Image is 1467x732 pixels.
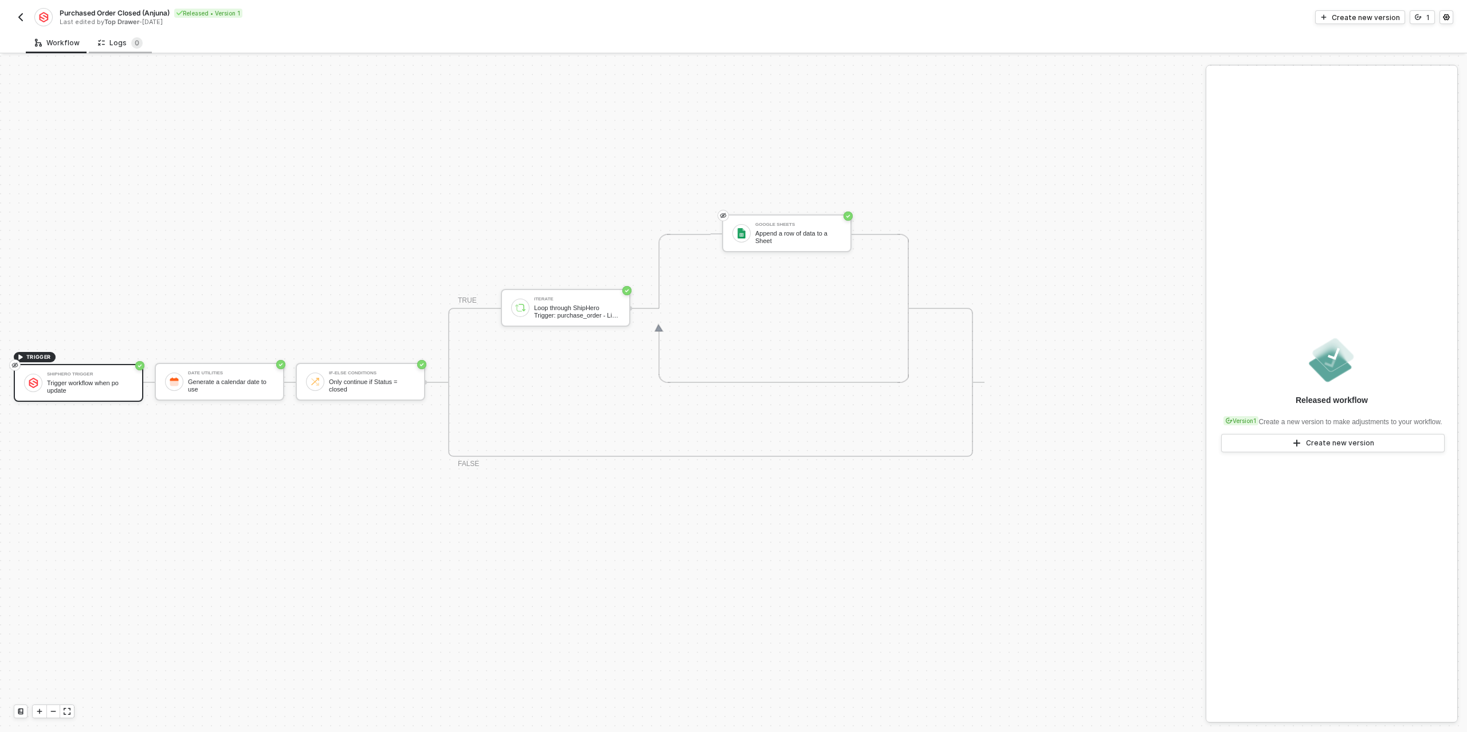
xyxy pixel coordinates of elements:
[36,708,43,715] span: icon-play
[35,38,80,48] div: Workflow
[11,361,18,370] span: eye-invisible
[47,379,133,394] div: Trigger workflow when po update
[1307,335,1357,385] img: released.png
[329,378,415,393] div: Only continue if Status = closed
[1426,13,1430,22] div: 1
[131,37,143,49] sup: 0
[755,230,841,244] div: Append a row of data to a Sheet
[188,371,274,375] div: Date Utilities
[844,212,853,221] span: icon-success-page
[98,37,143,49] div: Logs
[458,459,479,469] div: FALSE
[1296,394,1368,406] div: Released workflow
[169,377,179,387] img: icon
[26,353,51,362] span: TRIGGER
[622,286,631,295] span: icon-success-page
[38,12,48,22] img: integration-icon
[329,371,415,375] div: If-Else Conditions
[1223,416,1258,425] div: Version 1
[17,354,24,361] span: icon-play
[1320,14,1327,21] span: icon-play
[720,211,727,220] span: eye-invisible
[1221,410,1442,427] div: Create a new version to make adjustments to your workflow.
[64,708,70,715] span: icon-expand
[135,361,144,370] span: icon-success-page
[534,304,620,319] div: Loop through ShipHero Trigger: purchase_order - Line Items
[1315,10,1405,24] button: Create new version
[1443,14,1450,21] span: icon-settings
[276,360,285,369] span: icon-success-page
[28,378,38,388] img: icon
[1226,417,1233,424] span: icon-versioning
[1221,434,1445,452] button: Create new version
[1306,439,1374,448] div: Create new version
[60,18,732,26] div: Last edited by - [DATE]
[755,222,841,227] div: Google Sheets
[1292,439,1301,448] span: icon-play
[50,708,57,715] span: icon-minus
[417,360,426,369] span: icon-success-page
[14,10,28,24] button: back
[104,18,139,26] span: Top Drawer
[174,9,242,18] div: Released • Version 1
[1410,10,1435,24] button: 1
[1415,14,1422,21] span: icon-versioning
[16,13,25,22] img: back
[1332,13,1400,22] div: Create new version
[188,378,274,393] div: Generate a calendar date to use
[60,8,170,18] span: Purchased Order Closed (Anjuna)
[310,377,320,387] img: icon
[47,372,133,377] div: ShipHero Trigger
[515,303,525,313] img: icon
[534,297,620,302] div: Iterate
[736,228,747,238] img: icon
[458,295,477,306] div: TRUE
